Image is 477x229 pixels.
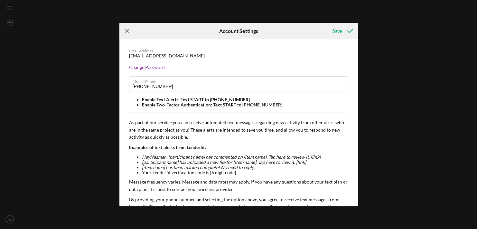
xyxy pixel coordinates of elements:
p: Examples of text alerts from Lenderfit: [129,144,348,151]
li: Enable Text Alerts: Text START to [PHONE_NUMBER] [142,97,348,102]
div: Email Address [129,49,348,53]
div: Save [332,25,342,37]
p: As part of our service you can receive automated text messages regarding new activity from other ... [129,119,348,141]
div: [EMAIL_ADDRESS][DOMAIN_NAME] [129,53,205,58]
li: Enable Two-Factor Authentication: Text START to [PHONE_NUMBER] [142,102,348,107]
li: [participant name] has uploaded a new file for [item name]. Tap here to view it. [link] [142,160,348,165]
p: By providing your phone number, and selecting the option above, you agree to receive text message... [129,196,348,225]
button: Save [326,25,358,37]
div: Change Password [129,65,348,70]
label: Mobile Phone [133,77,348,84]
h6: Account Settings [219,28,258,34]
li: [item name] has been marked complete! No need to reply. [142,165,348,170]
li: Your Lenderfit verification code is [6 digit code] [142,170,348,175]
li: Hey Naaman , [participant name] has commented on [item name]. Tap here to review it. [link] [142,154,348,160]
p: Message frequency varies. Message and data rates may apply. If you have any questions about your ... [129,178,348,193]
